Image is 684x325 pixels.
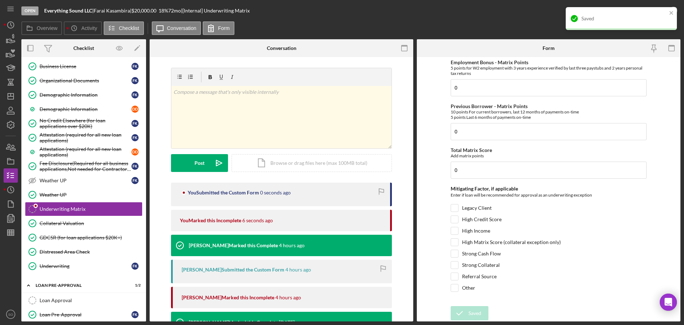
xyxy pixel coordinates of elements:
[581,16,667,21] div: Saved
[167,25,197,31] label: Conversation
[159,8,168,14] div: 18 %
[40,298,142,303] div: Loan Approval
[44,7,92,14] b: Everything Sound LLC
[285,267,311,273] time: 2025-09-02 14:31
[40,161,131,172] div: Fee Disclosure(Required for all business applications,Not needed for Contractor loans)
[40,249,142,255] div: Distressed Area Check
[462,284,475,291] label: Other
[104,21,144,35] button: Checklist
[168,8,181,14] div: 72 mo
[40,192,142,198] div: Weather UP
[40,118,131,129] div: No Credit Elsewhere (for loan applications over $20K)
[40,146,131,158] div: Attestation (required for all new loan applications)
[40,64,131,69] div: Business License
[451,153,647,158] div: Add matrix points
[25,308,142,322] a: Loan Pre-ApprovalFK
[25,202,142,216] a: Underwriting Matrix
[64,21,102,35] button: Activity
[218,25,230,31] label: Form
[131,177,139,184] div: F K
[203,21,234,35] button: Form
[25,159,142,173] a: Fee Disclosure(Required for all business applications,Not needed for Contractor loans)FK
[131,311,139,318] div: F K
[40,220,142,226] div: Collateral Valuation
[462,250,501,257] label: Strong Cash Flow
[25,259,142,273] a: UnderwritingFK
[25,245,142,259] a: Distressed Area Check
[25,102,142,116] a: Demographic InformationDD
[131,120,139,127] div: F K
[25,73,142,88] a: Organizational DocumentsFK
[131,106,139,113] div: D D
[131,263,139,270] div: F K
[462,216,502,223] label: High Credit Score
[462,204,492,212] label: Legacy Client
[462,227,490,234] label: High Income
[4,307,18,321] button: SO
[25,216,142,230] a: Collateral Valuation
[462,261,500,269] label: Strong Collateral
[25,59,142,73] a: Business LicenseFK
[40,106,131,112] div: Demographic Information
[660,294,677,311] div: Open Intercom Messenger
[25,230,142,245] a: GDCSR (for loan applications $20K+)
[81,25,97,31] label: Activity
[8,313,13,316] text: SO
[181,8,250,14] div: | [Internal] Underwriting Matrix
[188,190,259,195] div: You Submitted the Custom Form
[40,132,131,143] div: Attestation (required for all new loan applications)
[40,263,131,269] div: Underwriting
[462,239,561,246] label: High Matrix Score (collateral exception only)
[25,173,142,188] a: Weather UPFK
[260,190,291,195] time: 2025-09-02 18:05
[40,178,131,183] div: Weather UP
[462,273,497,280] label: Referral Source
[182,295,274,300] div: [PERSON_NAME] Marked this Incomplete
[451,59,528,65] label: Employment Bonus - Matrix Points
[451,306,488,320] button: Saved
[195,154,204,172] div: Post
[25,131,142,145] a: Attestation (required for all new loan applications)FK
[128,283,141,288] div: 1 / 2
[189,243,278,248] div: [PERSON_NAME] Marked this Complete
[451,109,647,120] div: 10 points For current borrowers, last 12 months of payments on-time 5 points Last 6 months of pay...
[40,92,131,98] div: Demographic Information
[152,21,201,35] button: Conversation
[73,45,94,51] div: Checklist
[40,206,142,212] div: Underwriting Matrix
[267,45,296,51] div: Conversation
[131,163,139,170] div: F K
[451,65,647,76] div: 5 points for W2 employment with 3 years experience verified by last three paystubs and 2 years pe...
[275,295,301,300] time: 2025-09-02 14:31
[242,218,273,223] time: 2025-09-02 18:05
[669,10,674,17] button: close
[451,147,492,153] label: Total Matrix Score
[623,4,680,18] button: Mark Complete
[40,312,131,318] div: Loan Pre-Approval
[279,243,305,248] time: 2025-09-02 14:31
[131,8,159,14] div: $20,000.00
[25,116,142,131] a: No Credit Elsewhere (for loan applications over $20K)FK
[451,103,528,109] label: Previous Borrower - Matrix Points
[451,192,647,200] div: Enter if loan will be recommended for approval as an underwriting exception
[131,148,139,156] div: D D
[131,77,139,84] div: F K
[36,283,123,288] div: LOAN PRE-APPROVAL
[25,145,142,159] a: Attestation (required for all new loan applications)DD
[44,8,94,14] div: |
[131,91,139,98] div: F K
[25,88,142,102] a: Demographic InformationFK
[543,45,555,51] div: Form
[630,4,664,18] div: Mark Complete
[182,267,284,273] div: [PERSON_NAME] Submitted the Custom Form
[131,134,139,141] div: F K
[119,25,139,31] label: Checklist
[131,63,139,70] div: F K
[451,186,647,192] div: Mitigating Factor, if applicable
[25,188,142,202] a: Weather UP
[37,25,57,31] label: Overview
[25,293,142,308] a: Loan Approval
[21,6,38,15] div: Open
[40,78,131,83] div: Organizational Documents
[468,306,481,320] div: Saved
